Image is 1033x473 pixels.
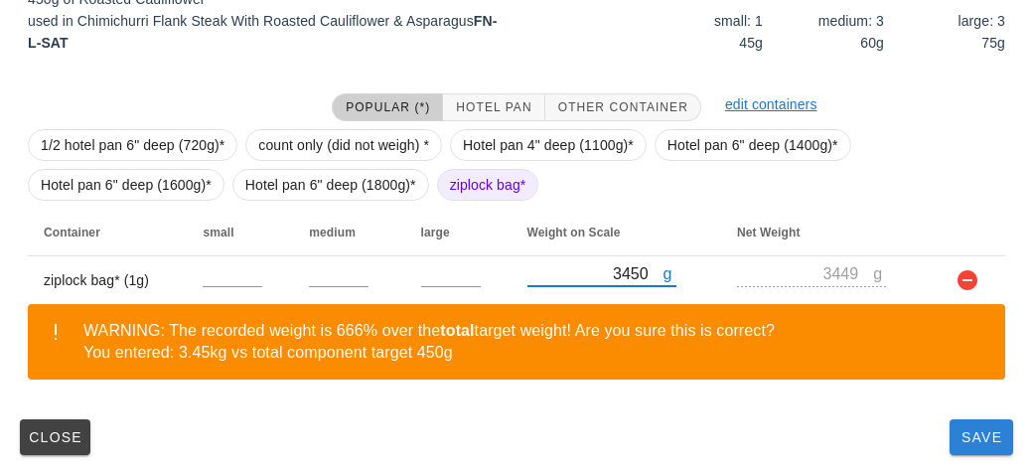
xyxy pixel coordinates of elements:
[950,419,1013,455] button: Save
[557,100,688,114] span: Other Container
[41,170,212,200] span: Hotel pan 6" deep (1600g)*
[245,170,416,200] span: Hotel pan 6" deep (1800g)*
[721,209,932,256] th: Net Weight: Not sorted. Activate to sort ascending.
[443,93,544,121] button: Hotel Pan
[345,100,430,114] span: Popular (*)
[332,93,443,121] button: Popular (*)
[20,419,90,455] button: Close
[450,170,526,200] span: ziplock bag*
[440,322,474,339] b: total
[44,226,100,239] span: Container
[932,209,1005,256] th: Not sorted. Activate to sort ascending.
[28,209,187,256] th: Container: Not sorted. Activate to sort ascending.
[512,209,722,256] th: Weight on Scale: Not sorted. Activate to sort ascending.
[28,256,187,304] td: ziplock bag* (1g)
[405,209,512,256] th: large: Not sorted. Activate to sort ascending.
[28,429,82,445] span: Close
[309,226,356,239] span: medium
[258,130,429,160] span: count only (did not weigh) *
[83,320,989,364] div: WARNING: The recorded weight is 666% over the target weight! Are you sure this is correct? You en...
[725,96,817,112] a: edit containers
[873,260,886,286] div: g
[664,260,676,286] div: g
[767,6,888,58] div: medium: 3 60g
[958,429,1005,445] span: Save
[888,6,1009,58] div: large: 3 75g
[463,130,634,160] span: Hotel pan 4" deep (1100g)*
[646,6,767,58] div: small: 1 45g
[293,209,404,256] th: medium: Not sorted. Activate to sort ascending.
[545,93,701,121] button: Other Container
[737,226,800,239] span: Net Weight
[421,226,450,239] span: large
[41,130,224,160] span: 1/2 hotel pan 6" deep (720g)*
[527,226,621,239] span: Weight on Scale
[203,226,233,239] span: small
[455,100,531,114] span: Hotel Pan
[187,209,293,256] th: small: Not sorted. Activate to sort ascending.
[667,130,838,160] span: Hotel pan 6" deep (1400g)*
